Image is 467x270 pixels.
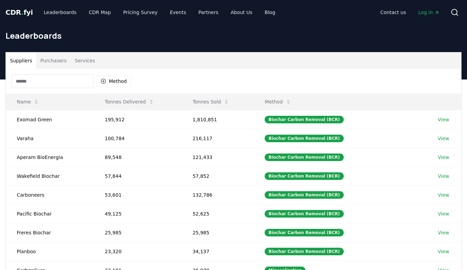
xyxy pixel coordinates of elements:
td: 53,601 [94,185,181,204]
div: Biochar Carbon Removal (BCR) [265,135,343,142]
button: Name [11,95,45,109]
div: Biochar Carbon Removal (BCR) [265,210,343,218]
h1: Leaderboards [5,30,462,41]
div: Biochar Carbon Removal (BCR) [265,116,343,123]
td: 34,137 [181,242,254,261]
a: CDR.fyi [5,8,33,17]
td: Varaha [6,129,94,148]
a: View [438,173,449,180]
td: 57,844 [94,167,181,185]
div: Biochar Carbon Removal (BCR) [265,229,343,236]
a: View [438,248,449,255]
a: View [438,210,449,217]
a: Pricing Survey [118,6,163,19]
button: Method [259,95,296,109]
td: Freres Biochar [6,223,94,242]
td: Planboo [6,242,94,261]
nav: Main [375,6,445,19]
td: Aperam BioEnergia [6,148,94,167]
td: 49,125 [94,204,181,223]
div: Biochar Carbon Removal (BCR) [265,248,343,255]
a: View [438,192,449,198]
button: Tonnes Sold [187,95,235,109]
button: Tonnes Delivered [99,95,160,109]
td: 1,810,851 [181,110,254,129]
td: Pacific Biochar [6,204,94,223]
a: Blog [259,6,281,19]
a: About Us [225,6,258,19]
a: Events [164,6,191,19]
div: Biochar Carbon Removal (BCR) [265,191,343,199]
td: Carboneers [6,185,94,204]
a: Log in [413,6,445,19]
nav: Main [38,6,281,19]
button: Suppliers [6,52,36,69]
span: Log in [418,9,440,16]
a: Leaderboards [38,6,82,19]
td: 25,985 [94,223,181,242]
td: Wakefield Biochar [6,167,94,185]
a: View [438,116,449,123]
a: Partners [193,6,224,19]
span: CDR fyi [5,8,33,16]
td: 216,117 [181,129,254,148]
td: 195,912 [94,110,181,129]
td: 89,548 [94,148,181,167]
a: View [438,229,449,236]
div: Biochar Carbon Removal (BCR) [265,172,343,180]
div: Biochar Carbon Removal (BCR) [265,154,343,161]
a: View [438,135,449,142]
span: . [21,8,24,16]
td: 121,433 [181,148,254,167]
a: Contact us [375,6,412,19]
td: 57,852 [181,167,254,185]
td: 25,985 [181,223,254,242]
a: CDR Map [84,6,116,19]
td: 100,784 [94,129,181,148]
button: Purchasers [36,52,71,69]
button: Services [71,52,99,69]
button: Method [96,76,131,87]
td: 23,320 [94,242,181,261]
td: 52,625 [181,204,254,223]
a: View [438,154,449,161]
td: 132,786 [181,185,254,204]
td: Exomad Green [6,110,94,129]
